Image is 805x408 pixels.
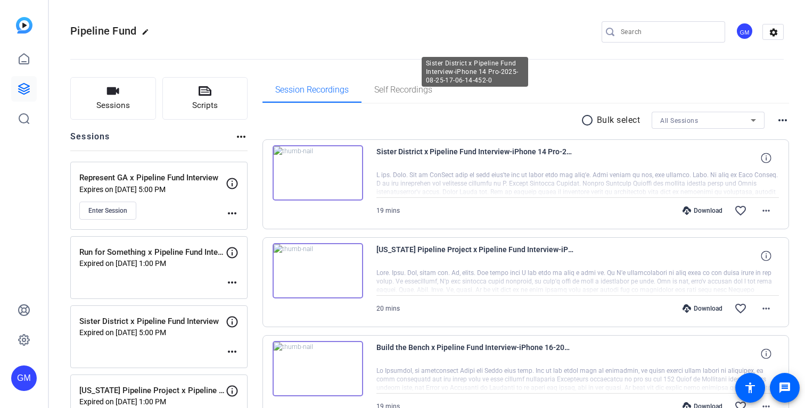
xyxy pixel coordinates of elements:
[70,130,110,151] h2: Sessions
[11,365,37,391] div: GM
[374,86,432,94] span: Self Recordings
[376,207,400,214] span: 19 mins
[79,202,136,220] button: Enter Session
[88,206,127,215] span: Enter Session
[70,24,136,37] span: Pipeline Fund
[226,276,239,289] mat-icon: more_horiz
[744,381,757,394] mat-icon: accessibility
[760,204,773,217] mat-icon: more_horiz
[79,259,226,268] p: Expired on [DATE] 1:00 PM
[79,172,226,184] p: Represent GA x Pipeline Fund Interview
[736,22,753,40] div: GM
[376,305,400,312] span: 20 mins
[70,77,156,120] button: Sessions
[734,204,747,217] mat-icon: favorite_border
[660,117,698,124] span: All Sessions
[226,207,239,220] mat-icon: more_horiz
[778,381,791,394] mat-icon: message
[677,206,728,215] div: Download
[79,385,226,397] p: [US_STATE] Pipeline Project x Pipeline Fund Interview
[776,114,789,127] mat-icon: more_horiz
[79,315,226,328] p: Sister District x Pipeline Fund Interview
[376,145,573,171] span: Sister District x Pipeline Fund Interview-iPhone 14 Pro-2025-08-25-17-06-14-452-0
[79,185,226,194] p: Expires on [DATE] 5:00 PM
[677,304,728,313] div: Download
[736,22,754,41] ngx-avatar: Germain McCarthy
[734,302,747,315] mat-icon: favorite_border
[597,114,640,127] p: Bulk select
[273,243,363,298] img: thumb-nail
[162,77,248,120] button: Scripts
[96,99,130,112] span: Sessions
[226,345,239,358] mat-icon: more_horiz
[273,145,363,201] img: thumb-nail
[79,246,226,259] p: Run for Something x Pipeline Fund Interview
[376,341,573,367] span: Build the Bench x Pipeline Fund Interview-iPhone 16-2025-08-25-12-15-12-018-0
[763,24,784,40] mat-icon: settings
[16,17,32,34] img: blue-gradient.svg
[376,243,573,269] span: [US_STATE] Pipeline Project x Pipeline Fund Interview-iPhone 15 Pro Max-2025-08-25-13-01-44-802-0
[192,99,218,112] span: Scripts
[581,114,597,127] mat-icon: radio_button_unchecked
[760,302,773,315] mat-icon: more_horiz
[79,328,226,337] p: Expired on [DATE] 5:00 PM
[273,341,363,396] img: thumb-nail
[79,397,226,406] p: Expired on [DATE] 1:00 PM
[235,130,248,143] mat-icon: more_horiz
[621,26,717,38] input: Search
[275,86,349,94] span: Session Recordings
[142,28,154,41] mat-icon: edit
